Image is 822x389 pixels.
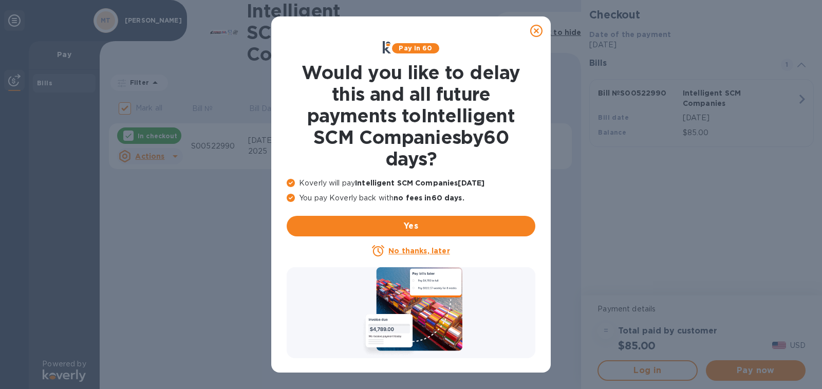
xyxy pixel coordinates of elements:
p: You pay Koverly back with [287,193,535,203]
button: Yes [287,216,535,236]
span: Yes [295,220,527,232]
p: Koverly will pay [287,178,535,189]
b: Pay in 60 [399,44,432,52]
h1: Would you like to delay this and all future payments to Intelligent SCM Companies by 60 days ? [287,62,535,170]
b: Intelligent SCM Companies [DATE] [355,179,484,187]
b: no fees in 60 days . [394,194,464,202]
u: No thanks, later [388,247,450,255]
